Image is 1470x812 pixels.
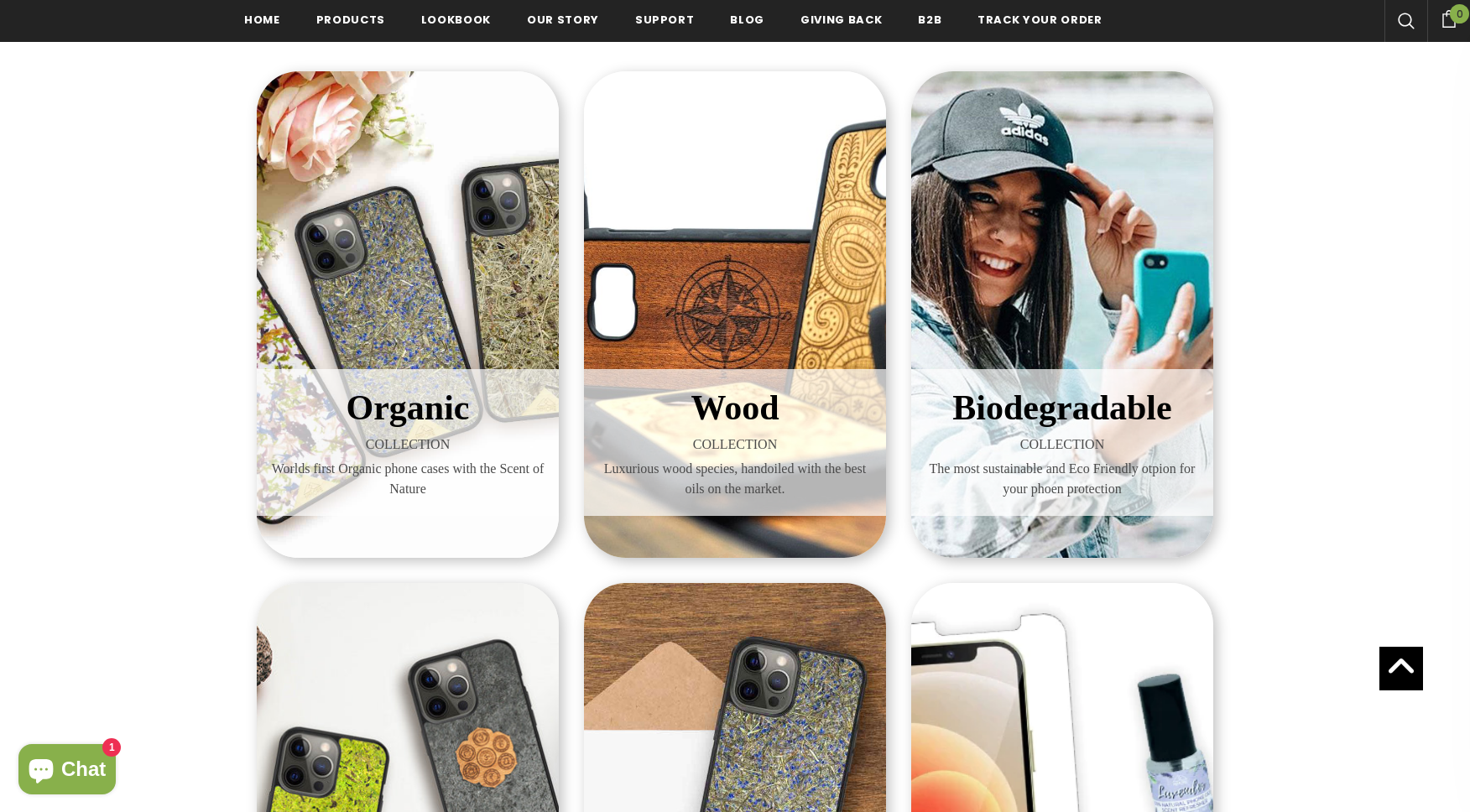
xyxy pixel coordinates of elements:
[1450,4,1469,23] span: 0
[1427,8,1470,28] a: 0
[13,744,121,799] inbox-online-store-chat: Shopify online store chat
[316,12,385,28] span: Products
[635,12,695,28] span: support
[977,12,1102,28] span: Track your order
[952,388,1171,427] span: Biodegradable
[527,12,599,28] span: Our Story
[924,435,1201,455] span: COLLECTION
[691,388,779,427] span: Wood
[421,12,491,28] span: Lookbook
[800,12,882,28] span: Giving back
[924,459,1201,499] span: The most sustainable and Eco Friendly otpion for your phoen protection
[730,12,764,28] span: Blog
[597,435,873,455] span: COLLECTION
[269,435,546,455] span: COLLECTION
[269,459,546,499] span: Worlds first Organic phone cases with the Scent of Nature
[597,459,873,499] span: Luxurious wood species, handoiled with the best oils on the market.
[918,12,941,28] span: B2B
[244,12,280,28] span: Home
[347,388,470,427] span: Organic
